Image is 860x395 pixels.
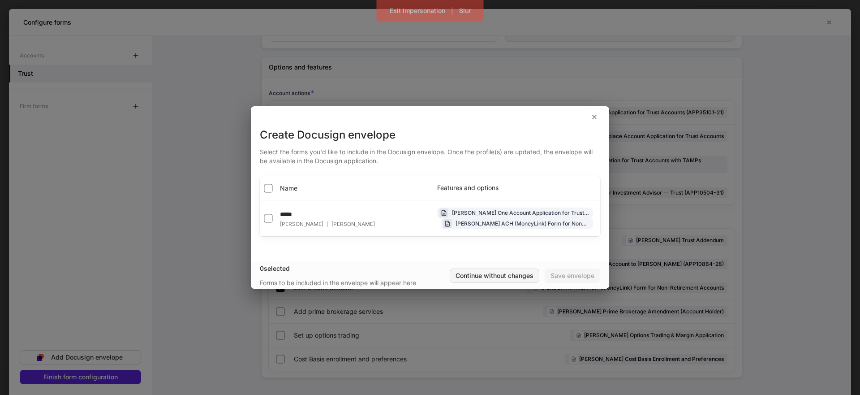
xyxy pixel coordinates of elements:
[450,269,539,283] button: Continue without changes
[260,142,600,165] div: Select the forms you'd like to include in the Docusign envelope. Once the profile(s) are updated,...
[390,8,445,14] div: Exit Impersonation
[280,221,375,228] div: [PERSON_NAME]
[452,208,589,217] div: [PERSON_NAME] One Account Application for Trust Accounts (APP35101-21)
[459,8,471,14] div: Blur
[260,278,416,287] div: Forms to be included in the envelope will appear here
[260,264,450,273] div: 0 selected
[456,219,589,228] div: [PERSON_NAME] ACH (MoneyLink) Form for Non-Retirement Accounts
[260,128,600,142] div: Create Docusign envelope
[331,221,375,228] span: [PERSON_NAME]
[430,176,600,200] th: Features and options
[456,273,533,279] div: Continue without changes
[280,184,297,193] span: Name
